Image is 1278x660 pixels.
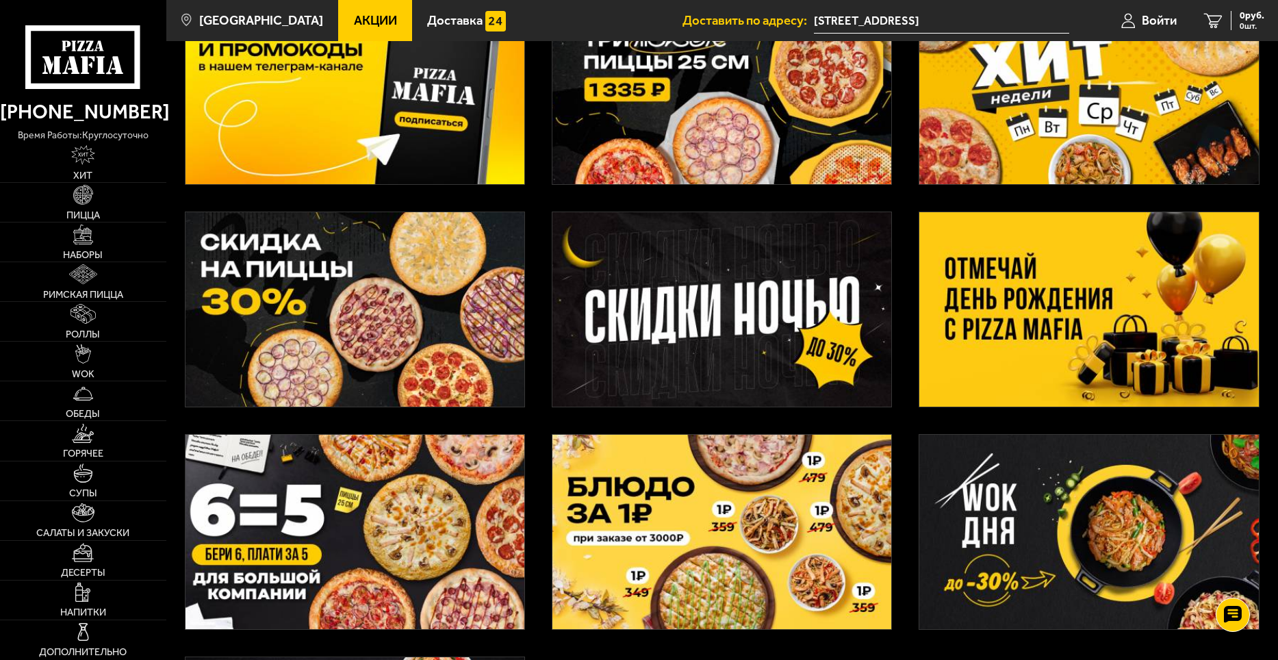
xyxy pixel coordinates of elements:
[73,170,92,180] span: Хит
[43,290,123,299] span: Римская пицца
[1142,14,1177,27] span: Войти
[427,14,483,27] span: Доставка
[69,488,97,498] span: Супы
[66,210,100,220] span: Пицца
[63,250,103,259] span: Наборы
[61,568,105,577] span: Десерты
[1240,22,1264,30] span: 0 шт.
[36,528,129,537] span: Салаты и закуски
[60,607,106,617] span: Напитки
[682,14,814,27] span: Доставить по адресу:
[63,448,103,458] span: Горячее
[66,409,100,418] span: Обеды
[1240,11,1264,21] span: 0 руб.
[66,329,100,339] span: Роллы
[485,11,505,31] img: 15daf4d41897b9f0e9f617042186c801.svg
[814,8,1069,34] input: Ваш адрес доставки
[39,647,127,657] span: Дополнительно
[199,14,323,27] span: [GEOGRAPHIC_DATA]
[354,14,397,27] span: Акции
[72,369,94,379] span: WOK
